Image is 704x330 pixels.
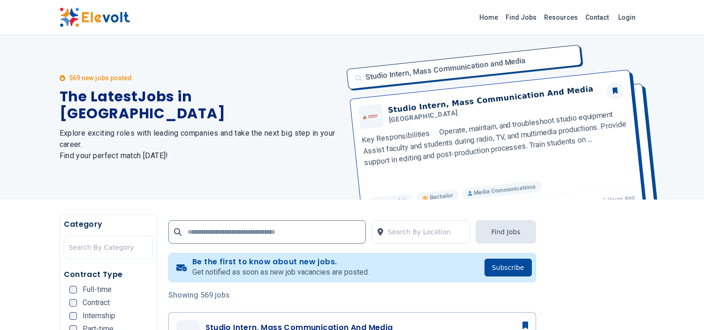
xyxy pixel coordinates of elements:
[582,10,613,25] a: Contact
[192,257,369,267] h4: Be the first to know about new jobs.
[69,312,77,320] input: Internship
[69,299,77,307] input: Contract
[476,220,536,244] button: Find Jobs
[484,259,532,276] button: Subscribe
[64,269,153,280] h5: Contract Type
[502,10,540,25] a: Find Jobs
[83,299,110,307] span: Contract
[64,219,153,230] h5: Category
[83,312,115,320] span: Internship
[60,88,341,122] h1: The Latest Jobs in [GEOGRAPHIC_DATA]
[83,286,112,293] span: Full-time
[476,10,502,25] a: Home
[168,290,536,301] p: Showing 569 jobs
[192,267,369,278] p: Get notified as soon as new job vacancies are posted.
[69,73,132,83] p: 569 new jobs posted
[613,8,641,27] a: Login
[60,8,130,27] img: Elevolt
[60,128,341,161] h2: Explore exciting roles with leading companies and take the next big step in your career. Find you...
[69,286,77,293] input: Full-time
[540,10,582,25] a: Resources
